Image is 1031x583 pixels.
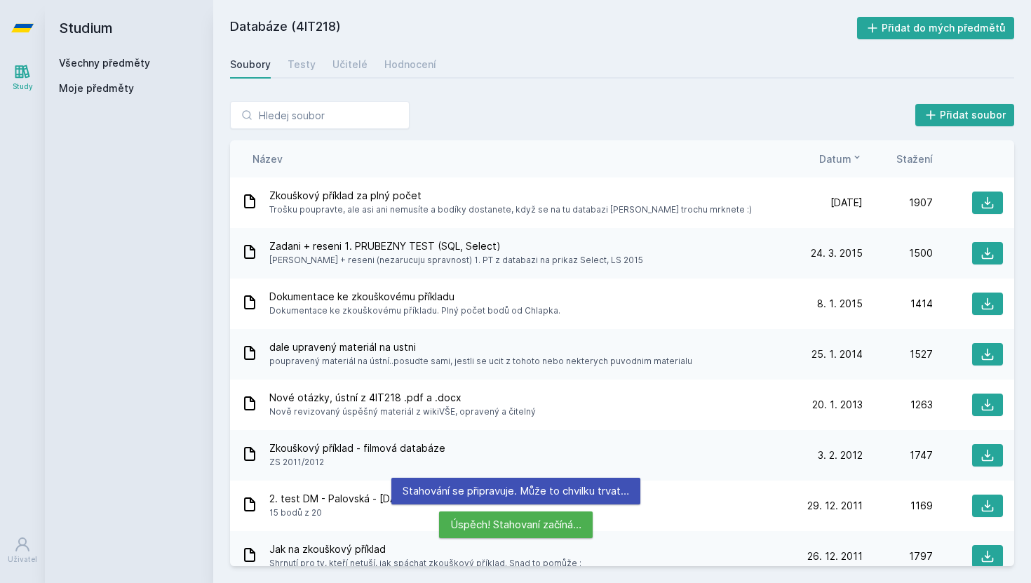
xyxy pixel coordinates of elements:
[384,58,436,72] div: Hodnocení
[269,542,581,556] span: Jak na zkouškový příklad
[230,51,271,79] a: Soubory
[252,152,283,166] button: Název
[863,246,933,260] div: 1500
[269,290,560,304] span: Dokumentace ke zkouškovému příkladu
[332,58,368,72] div: Učitelé
[13,81,33,92] div: Study
[269,354,692,368] span: poupravený materiál na ústní..posudte sami, jestli se ucit z tohoto nebo nekterych puvodnim mater...
[269,253,643,267] span: [PERSON_NAME] + reseni (nezarucuju spravnost) 1. PT z databazi na prikaz Select, LS 2015
[269,506,412,520] span: 15 bodů z 20
[269,239,643,253] span: Zadani + reseni 1. PRUBEZNY TEST (SQL, Select)
[863,196,933,210] div: 1907
[269,203,752,217] span: Trošku poupravte, ale asi ani nemusíte a bodíky dostanete, když se na tu databazi [PERSON_NAME] t...
[269,391,536,405] span: Nové otázky, ústní z 4IT218 .pdf a .docx
[269,405,536,419] span: Nově revizovaný úspěšný materiál z wikiVŠE, opravený a čitelný
[863,499,933,513] div: 1169
[863,297,933,311] div: 1414
[812,398,863,412] span: 20. 1. 2013
[817,297,863,311] span: 8. 1. 2015
[269,556,581,570] span: Shrnutí pro ty, kteří netuší, jak spáchat zkouškový příklad. Snad to pomůže :
[269,492,412,506] span: 2. test DM - Palovská - [DATE]
[391,478,640,504] div: Stahování se připravuje. Může to chvilku trvat…
[8,554,37,565] div: Uživatel
[3,56,42,99] a: Study
[384,51,436,79] a: Hodnocení
[807,549,863,563] span: 26. 12. 2011
[863,347,933,361] div: 1527
[59,81,134,95] span: Moje předměty
[230,58,271,72] div: Soubory
[830,196,863,210] span: [DATE]
[439,511,593,538] div: Úspěch! Stahovaní začíná…
[230,101,410,129] input: Hledej soubor
[811,246,863,260] span: 24. 3. 2015
[807,499,863,513] span: 29. 12. 2011
[332,51,368,79] a: Učitelé
[269,455,445,469] span: ZS 2011/2012
[863,448,933,462] div: 1747
[288,51,316,79] a: Testy
[269,340,692,354] span: dale upravený materiál na ustni
[819,152,863,166] button: Datum
[230,17,857,39] h2: Databáze (4IT218)
[3,529,42,572] a: Uživatel
[863,549,933,563] div: 1797
[269,304,560,318] span: Dokumentace ke zkouškovému příkladu. Plný počet bodů od Chlapka.
[288,58,316,72] div: Testy
[857,17,1015,39] button: Přidat do mých předmětů
[819,152,851,166] span: Datum
[811,347,863,361] span: 25. 1. 2014
[269,441,445,455] span: Zkouškový příklad - filmová databáze
[59,57,150,69] a: Všechny předměty
[269,189,752,203] span: Zkouškový příklad za plný počet
[818,448,863,462] span: 3. 2. 2012
[896,152,933,166] button: Stažení
[915,104,1015,126] button: Přidat soubor
[863,398,933,412] div: 1263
